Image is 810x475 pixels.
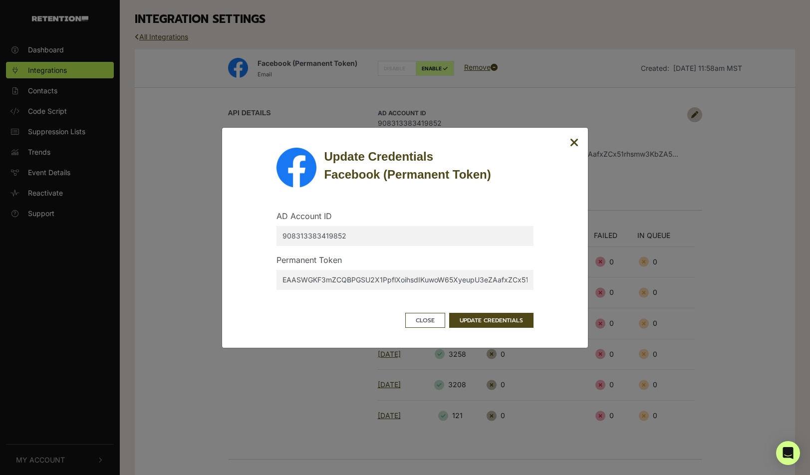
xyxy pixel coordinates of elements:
strong: Facebook (Permanent Token) [324,168,491,181]
div: Open Intercom Messenger [776,441,800,465]
input: [Permanent Token] [276,270,533,290]
button: UPDATE CREDENTIALS [449,313,534,328]
input: [AD Account ID] [276,226,533,246]
div: Update Credentials [324,148,533,184]
button: Close [405,313,445,328]
button: Close [570,137,579,149]
img: Facebook (Permanent Token) [276,148,316,188]
label: AD Account ID [276,210,332,222]
label: Permanent Token [276,254,342,266]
